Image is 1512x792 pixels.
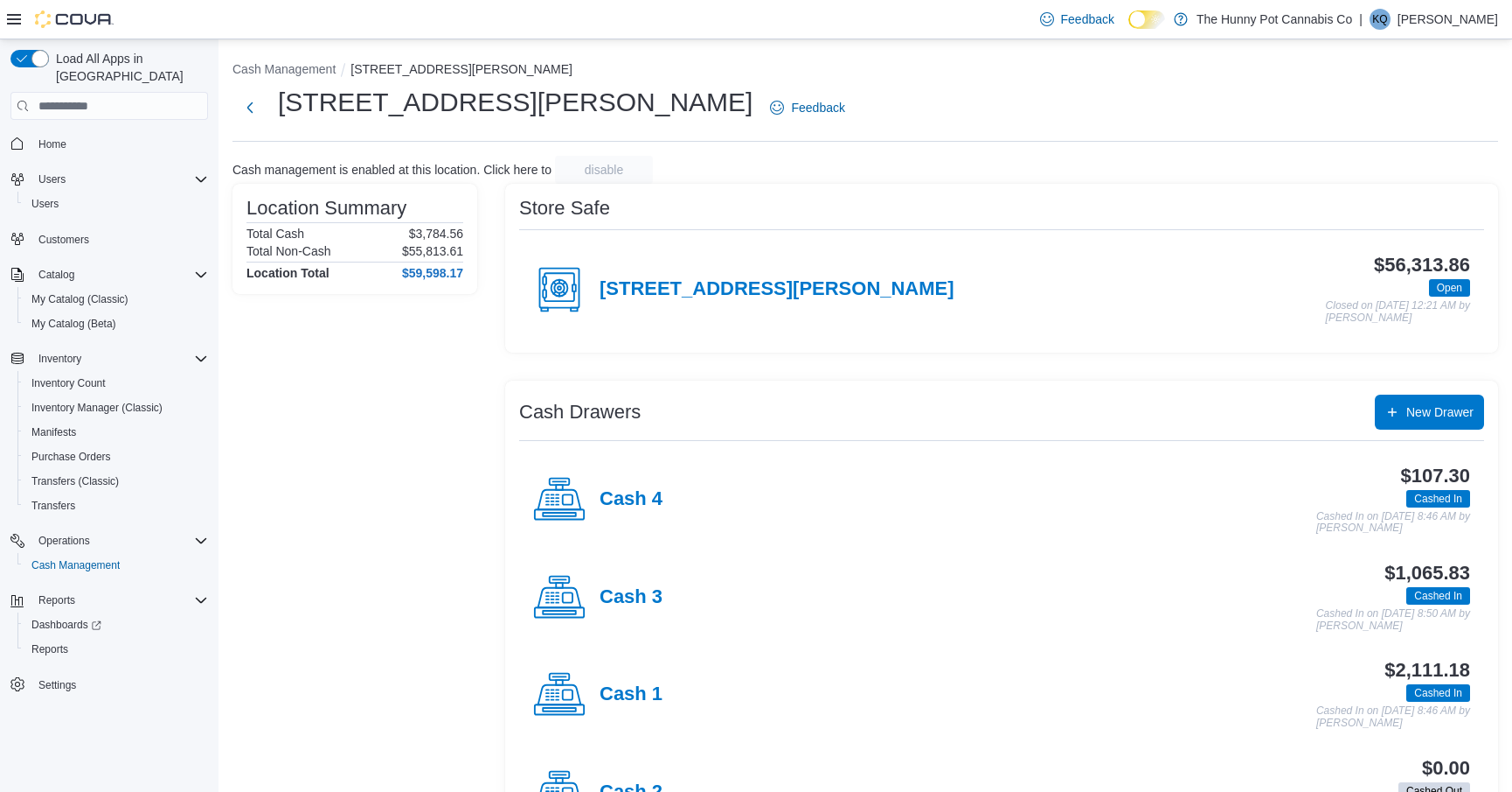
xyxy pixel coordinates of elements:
span: Home [38,137,66,151]
button: Inventory [3,347,215,371]
span: Open [1437,280,1462,296]
button: Reports [17,637,215,662]
span: Settings [38,678,76,692]
button: Reports [3,588,215,613]
span: Customers [31,228,208,250]
h3: $0.00 [1422,758,1470,779]
span: Users [38,172,66,186]
span: Operations [31,530,208,551]
p: Cashed In on [DATE] 8:46 AM by [PERSON_NAME] [1316,705,1470,729]
span: My Catalog (Beta) [31,317,116,331]
h4: Cash 3 [600,586,662,609]
button: Transfers (Classic) [17,469,215,494]
span: Manifests [24,422,208,443]
span: Users [31,197,59,211]
span: Users [24,193,208,214]
span: Reports [31,642,68,656]
a: Settings [31,675,83,696]
a: Inventory Manager (Classic) [24,397,170,418]
span: Inventory Count [24,373,208,394]
a: Users [24,193,66,214]
span: My Catalog (Classic) [31,292,128,306]
p: Cashed In on [DATE] 8:50 AM by [PERSON_NAME] [1316,608,1470,632]
a: Inventory Count [24,373,113,394]
p: | [1359,9,1363,30]
button: Inventory Count [17,371,215,396]
p: The Hunny Pot Cannabis Co [1196,9,1352,30]
img: Cova [35,11,114,28]
a: Dashboards [17,613,215,637]
span: Load All Apps in [GEOGRAPHIC_DATA] [49,50,208,85]
p: $55,813.61 [402,244,463,258]
button: Users [17,192,215,216]
span: Cashed In [1414,685,1462,701]
p: Closed on [DATE] 12:21 AM by [PERSON_NAME] [1326,300,1470,324]
h6: Total Cash [246,227,304,241]
span: Reports [38,593,75,607]
button: Operations [3,529,215,553]
button: My Catalog (Classic) [17,287,215,312]
nav: Complex example [10,123,208,743]
a: Manifests [24,422,83,443]
span: Feedback [1061,11,1114,28]
span: Feedback [791,99,844,116]
button: Operations [31,530,97,551]
a: Feedback [763,90,851,125]
button: Purchase Orders [17,445,215,469]
span: Catalog [31,264,208,285]
h3: $107.30 [1401,466,1470,487]
a: My Catalog (Classic) [24,289,135,310]
span: Open [1429,279,1470,297]
a: Cash Management [24,555,127,576]
h4: $59,598.17 [402,266,463,280]
span: Cashed In [1406,684,1470,702]
span: Settings [31,674,208,696]
button: Manifests [17,420,215,445]
button: Users [3,167,215,192]
span: Operations [38,534,90,548]
p: $3,784.56 [409,227,463,241]
h3: Cash Drawers [519,402,641,423]
button: Users [31,169,73,190]
button: Cash Management [17,553,215,578]
h3: $56,313.86 [1374,255,1470,276]
a: Reports [24,639,75,660]
a: Dashboards [24,614,108,635]
h3: Store Safe [519,198,610,219]
span: Users [31,169,208,190]
a: Home [31,134,73,155]
span: Cashed In [1414,588,1462,604]
span: Cashed In [1414,491,1462,507]
span: Reports [31,590,208,611]
span: Home [31,132,208,154]
button: Transfers [17,494,215,518]
span: Transfers (Classic) [31,474,119,488]
p: [PERSON_NAME] [1398,9,1498,30]
span: Customers [38,233,89,247]
button: New Drawer [1375,395,1484,430]
span: Cashed In [1406,490,1470,508]
button: Inventory Manager (Classic) [17,396,215,420]
span: Inventory Count [31,376,106,390]
a: My Catalog (Beta) [24,313,123,334]
span: Inventory [31,348,208,369]
h4: Cash 4 [600,488,662,511]
h4: Cash 1 [600,683,662,706]
h4: [STREET_ADDRESS][PERSON_NAME] [600,278,954,301]
span: Reports [24,639,208,660]
button: Cash Management [232,62,336,76]
a: Transfers (Classic) [24,471,126,492]
button: Customers [3,227,215,252]
span: My Catalog (Beta) [24,313,208,334]
div: Kobee Quinn [1370,9,1391,30]
button: Home [3,130,215,156]
a: Purchase Orders [24,446,118,467]
a: Transfers [24,495,82,516]
h3: $1,065.83 [1384,563,1470,584]
span: KQ [1372,9,1387,30]
button: Reports [31,590,82,611]
input: Dark Mode [1128,11,1165,29]
span: disable [585,161,623,179]
span: Cash Management [31,558,120,572]
button: Inventory [31,348,88,369]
